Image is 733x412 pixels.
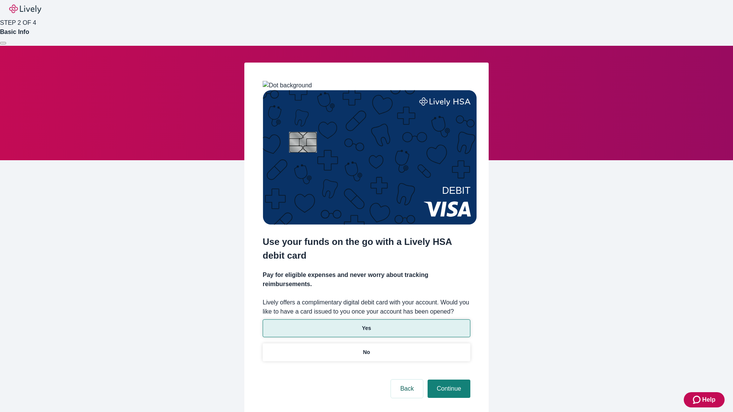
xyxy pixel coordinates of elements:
[263,90,477,225] img: Debit card
[684,392,725,407] button: Zendesk support iconHelp
[263,343,470,361] button: No
[263,319,470,337] button: Yes
[263,81,312,90] img: Dot background
[693,395,702,404] svg: Zendesk support icon
[702,395,715,404] span: Help
[263,235,470,262] h2: Use your funds on the go with a Lively HSA debit card
[391,380,423,398] button: Back
[263,298,470,316] label: Lively offers a complimentary digital debit card with your account. Would you like to have a card...
[363,348,370,356] p: No
[9,5,41,14] img: Lively
[428,380,470,398] button: Continue
[263,270,470,289] h4: Pay for eligible expenses and never worry about tracking reimbursements.
[362,324,371,332] p: Yes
